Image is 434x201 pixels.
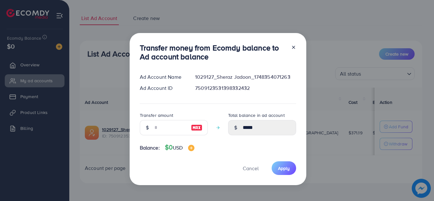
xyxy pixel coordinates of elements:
[190,84,301,92] div: 7509123531398332432
[140,144,160,151] span: Balance:
[235,161,267,175] button: Cancel
[135,73,190,81] div: Ad Account Name
[278,165,290,171] span: Apply
[190,73,301,81] div: 1029127_Sheraz Jadoon_1748354071263
[140,43,286,62] h3: Transfer money from Ecomdy balance to Ad account balance
[228,112,285,118] label: Total balance in ad account
[243,165,259,172] span: Cancel
[191,124,202,131] img: image
[272,161,296,175] button: Apply
[188,145,194,151] img: image
[140,112,173,118] label: Transfer amount
[165,144,194,151] h4: $0
[173,144,183,151] span: USD
[135,84,190,92] div: Ad Account ID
